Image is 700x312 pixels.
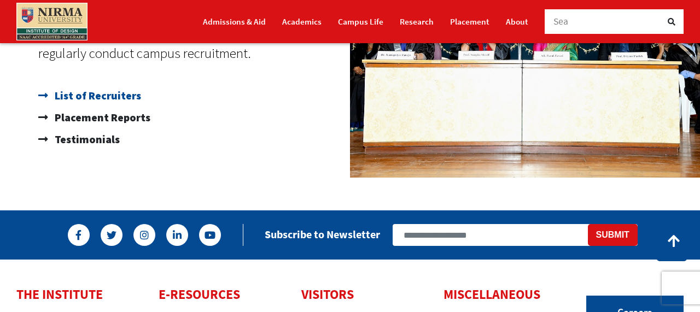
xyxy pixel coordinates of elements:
a: Academics [282,12,322,31]
a: Admissions & Aid [203,12,266,31]
a: Placement [450,12,489,31]
span: Sea [553,15,569,27]
h2: Subscribe to Newsletter [265,228,380,241]
a: Research [400,12,434,31]
a: Testimonials [38,128,345,150]
span: Placement Reports [52,107,150,128]
a: List of Recruiters [38,85,345,107]
a: Placement Reports [38,107,345,128]
span: Testimonials [52,128,120,150]
a: Campus Life [338,12,383,31]
span: List of Recruiters [52,85,141,107]
a: About [506,12,528,31]
img: main_logo [16,3,87,40]
button: Submit [588,224,638,246]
